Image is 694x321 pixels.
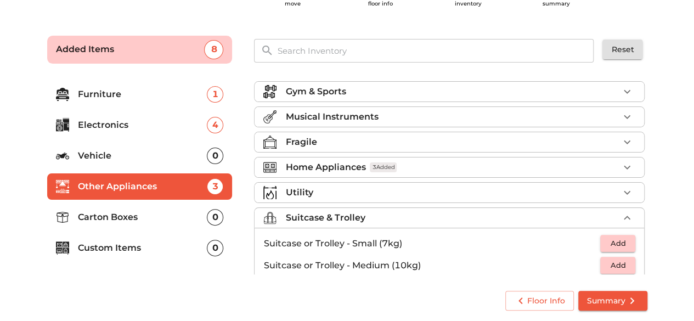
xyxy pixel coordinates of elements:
img: fragile [263,136,277,149]
div: 0 [207,240,223,256]
button: Add [600,257,635,274]
img: gym [263,85,277,98]
p: Gym & Sports [285,85,346,98]
button: Summary [578,291,647,311]
p: Suitcase & Trolley [285,211,365,224]
p: Electronics [78,119,207,132]
p: Added Items [56,43,205,56]
p: Furniture [78,88,207,101]
img: musicalInstruments [263,110,277,123]
p: Musical Instruments [285,110,378,123]
div: 0 [207,209,223,226]
p: Home Appliances [285,161,365,174]
div: 8 [204,40,223,59]
p: Other Appliances [78,180,207,193]
span: Add [606,237,630,250]
input: Search Inventory [270,39,601,63]
p: Custom Items [78,241,207,255]
span: Summary [587,294,639,308]
img: home_applicance [263,161,277,174]
span: Add [606,259,630,272]
span: Floor Info [514,294,565,308]
button: Reset [602,40,642,60]
p: Vehicle [78,149,207,162]
p: Fragile [285,136,317,149]
p: Utility [285,186,313,199]
div: 3 [207,178,223,195]
p: Suitcase or Trolley - Medium (10kg) [263,259,600,272]
p: Suitcase or Trolley - Small (7kg) [263,237,600,250]
button: Add [600,235,635,252]
span: Reset [611,43,634,57]
div: 1 [207,86,223,103]
div: 4 [207,117,223,133]
img: utility [263,186,277,199]
div: 0 [207,148,223,164]
button: Floor Info [505,291,574,311]
img: suitcase_trolley [263,211,277,224]
span: 3 Added [370,162,397,173]
p: Carton Boxes [78,211,207,224]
